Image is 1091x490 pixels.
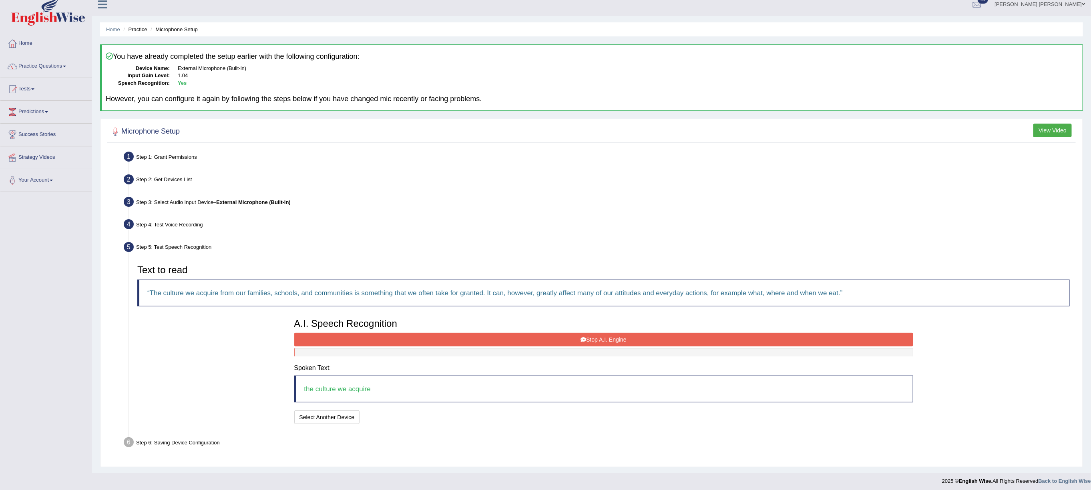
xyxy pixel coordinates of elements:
[178,72,1079,80] dd: 1.04
[109,126,180,138] h2: Microphone Setup
[106,65,170,72] dt: Device Name:
[1033,124,1072,137] button: View Video
[1039,478,1091,484] a: Back to English Wise
[959,478,993,484] strong: English Wise.
[216,199,291,205] b: External Microphone (Built-in)
[106,52,1079,61] h4: You have already completed the setup earlier with the following configuration:
[0,55,92,75] a: Practice Questions
[294,410,360,424] button: Select Another Device
[120,217,1079,234] div: Step 4: Test Voice Recording
[0,78,92,98] a: Tests
[178,65,1079,72] dd: External Microphone (Built-in)
[106,26,120,32] a: Home
[0,146,92,166] a: Strategy Videos
[120,149,1079,167] div: Step 1: Grant Permissions
[137,265,1070,275] h3: Text to read
[0,169,92,189] a: Your Account
[106,80,170,87] dt: Speech Recognition:
[294,364,913,372] h4: Spoken Text:
[294,318,913,329] h3: A.I. Speech Recognition
[294,333,913,346] button: Stop A.I. Engine
[0,101,92,121] a: Predictions
[120,194,1079,212] div: Step 3: Select Audio Input Device
[0,32,92,52] a: Home
[106,72,170,80] dt: Input Gain Level:
[178,80,187,86] b: Yes
[147,289,842,297] q: The culture we acquire from our families, schools, and communities is something that we often tak...
[0,124,92,144] a: Success Stories
[121,26,147,33] li: Practice
[149,26,198,33] li: Microphone Setup
[120,435,1079,452] div: Step 6: Saving Device Configuration
[213,199,291,205] span: –
[106,95,1079,103] h4: However, you can configure it again by following the steps below if you have changed mic recently...
[942,473,1091,485] div: 2025 © All Rights Reserved
[120,240,1079,257] div: Step 5: Test Speech Recognition
[120,172,1079,190] div: Step 2: Get Devices List
[294,376,913,402] blockquote: the culture we acquire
